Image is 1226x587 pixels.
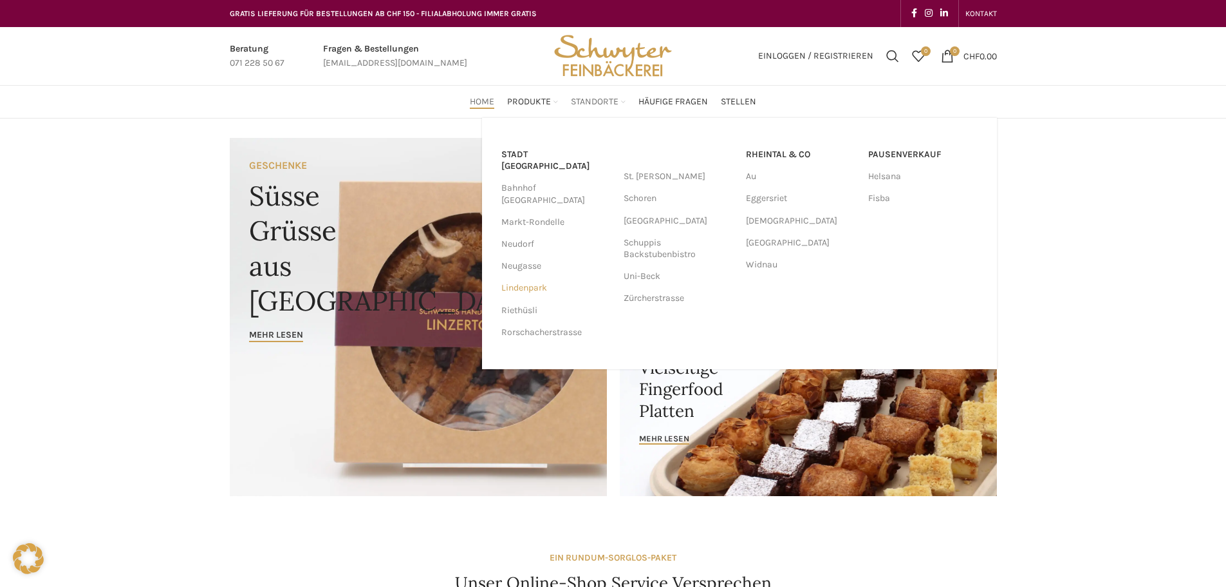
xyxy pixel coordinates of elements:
a: Infobox link [323,42,467,71]
a: Linkedin social link [936,5,952,23]
a: Au [746,166,855,188]
a: Riethüsli [501,300,611,322]
a: Eggersriet [746,188,855,209]
div: Meine Wunschliste [906,43,931,69]
a: St. [PERSON_NAME] [624,166,733,188]
span: Produkte [507,96,551,108]
a: 0 [906,43,931,69]
span: Häufige Fragen [638,96,708,108]
a: Zürcherstrasse [624,287,733,309]
a: Produkte [507,89,558,115]
a: Häufige Fragen [638,89,708,115]
a: [GEOGRAPHIC_DATA] [624,210,733,232]
img: Bäckerei Schwyter [550,27,676,85]
a: Stellen [721,89,756,115]
a: RHEINTAL & CO [746,144,855,166]
a: Stadt [GEOGRAPHIC_DATA] [501,144,611,177]
span: 0 [921,46,931,56]
a: Facebook social link [907,5,921,23]
a: Banner link [620,316,997,496]
strong: EIN RUNDUM-SORGLOS-PAKET [550,552,676,563]
a: Site logo [550,50,676,61]
a: Markt-Rondelle [501,211,611,233]
a: Infobox link [230,42,284,71]
a: Helsana [868,166,978,188]
a: Bahnhof [GEOGRAPHIC_DATA] [501,177,611,211]
div: Secondary navigation [959,1,1003,26]
span: Einloggen / Registrieren [758,52,873,61]
span: CHF [963,50,980,61]
span: GRATIS LIEFERUNG FÜR BESTELLUNGEN AB CHF 150 - FILIALABHOLUNG IMMER GRATIS [230,9,537,18]
span: 0 [950,46,960,56]
span: Home [470,96,494,108]
a: 0 CHF0.00 [934,43,1003,69]
a: Schoren [624,188,733,209]
div: Main navigation [223,89,1003,115]
a: Schuppis Backstubenbistro [624,232,733,265]
a: Fisba [868,188,978,209]
a: Instagram social link [921,5,936,23]
span: Stellen [721,96,756,108]
a: Lindenpark [501,277,611,299]
a: Uni-Beck [624,265,733,287]
a: Neugasse [501,255,611,277]
span: Standorte [571,96,618,108]
span: KONTAKT [965,9,997,18]
a: Banner link [230,138,607,496]
a: Einloggen / Registrieren [752,43,880,69]
a: [GEOGRAPHIC_DATA] [746,232,855,254]
a: Widnau [746,254,855,276]
a: [DEMOGRAPHIC_DATA] [746,210,855,232]
bdi: 0.00 [963,50,997,61]
a: KONTAKT [965,1,997,26]
a: Pausenverkauf [868,144,978,166]
a: Suchen [880,43,906,69]
a: Neudorf [501,233,611,255]
a: Home [470,89,494,115]
a: Rorschacherstrasse [501,322,611,343]
a: Standorte [571,89,626,115]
